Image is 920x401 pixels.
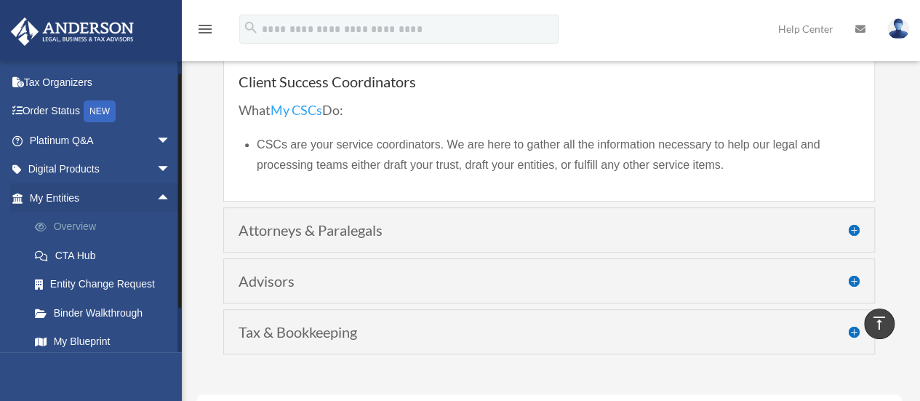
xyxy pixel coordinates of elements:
[239,74,860,89] h4: Client Success Coordinators
[20,298,193,327] a: Binder Walkthrough
[20,270,193,299] a: Entity Change Request
[10,155,193,184] a: Digital Productsarrow_drop_down
[10,183,193,213] a: My Entitiesarrow_drop_up
[20,327,193,357] a: My Blueprint
[84,100,116,122] div: NEW
[871,314,888,332] i: vertical_align_top
[257,138,820,171] span: CSCs are your service coordinators. We are here to gather all the information necessary to help o...
[239,325,860,339] h4: Tax & Bookkeeping
[20,213,193,242] a: Overview
[239,274,860,288] h4: Advisors
[156,126,185,156] span: arrow_drop_down
[10,126,193,155] a: Platinum Q&Aarrow_drop_down
[864,309,895,339] a: vertical_align_top
[196,20,214,38] i: menu
[7,17,138,46] img: Anderson Advisors Platinum Portal
[10,97,193,127] a: Order StatusNEW
[20,241,193,270] a: CTA Hub
[239,102,343,118] span: What Do:
[196,25,214,38] a: menu
[239,223,860,237] h4: Attorneys & Paralegals
[887,18,909,39] img: User Pic
[156,183,185,213] span: arrow_drop_up
[271,102,322,125] a: My CSCs
[156,155,185,185] span: arrow_drop_down
[10,68,193,97] a: Tax Organizers
[243,20,259,36] i: search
